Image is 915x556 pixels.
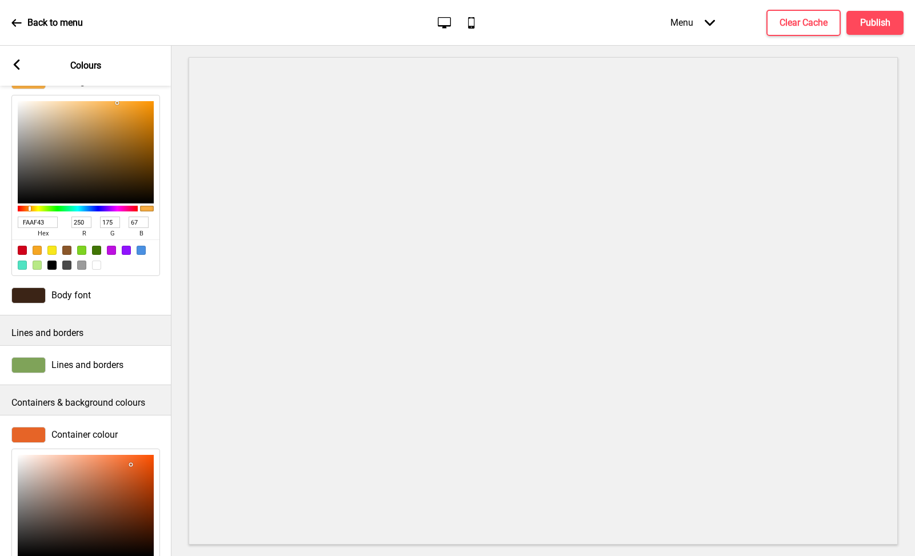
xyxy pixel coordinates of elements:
[11,427,160,443] div: Container colour
[137,246,146,255] div: #4A90E2
[100,228,125,239] span: g
[11,357,160,373] div: Lines and borders
[18,246,27,255] div: #D0021B
[107,246,116,255] div: #BD10E0
[11,7,83,38] a: Back to menu
[62,246,71,255] div: #8B572A
[33,261,42,270] div: #B8E986
[77,261,86,270] div: #9B9B9B
[47,261,57,270] div: #000000
[129,228,154,239] span: b
[18,228,68,239] span: hex
[659,6,726,39] div: Menu
[33,246,42,255] div: #F5A623
[51,359,123,370] span: Lines and borders
[846,11,904,35] button: Publish
[11,287,160,303] div: Body font
[860,17,890,29] h4: Publish
[92,261,101,270] div: #FFFFFF
[780,17,828,29] h4: Clear Cache
[62,261,71,270] div: #4A4A4A
[71,228,97,239] span: r
[92,246,101,255] div: #417505
[18,261,27,270] div: #50E3C2
[70,59,101,72] p: Colours
[11,397,160,409] p: Containers & background colours
[11,327,160,339] p: Lines and borders
[51,290,91,301] span: Body font
[47,246,57,255] div: #F8E71C
[77,246,86,255] div: #7ED321
[766,10,841,36] button: Clear Cache
[51,429,118,440] span: Container colour
[27,17,83,29] p: Back to menu
[122,246,131,255] div: #9013FE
